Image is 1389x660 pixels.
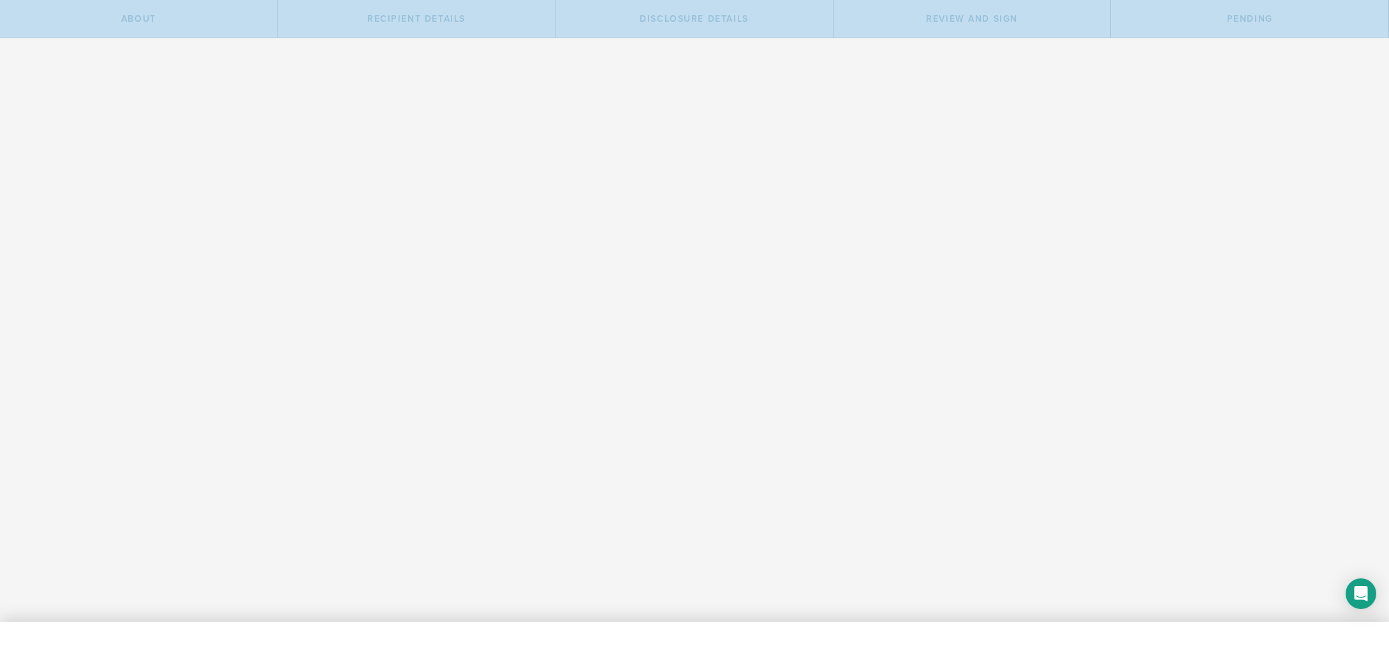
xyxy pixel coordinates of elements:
[121,13,156,24] span: About
[926,13,1018,24] span: Review and sign
[1227,13,1273,24] span: Pending
[640,13,749,24] span: Disclosure details
[367,13,466,24] span: Recipient details
[1346,578,1376,609] div: Open Intercom Messenger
